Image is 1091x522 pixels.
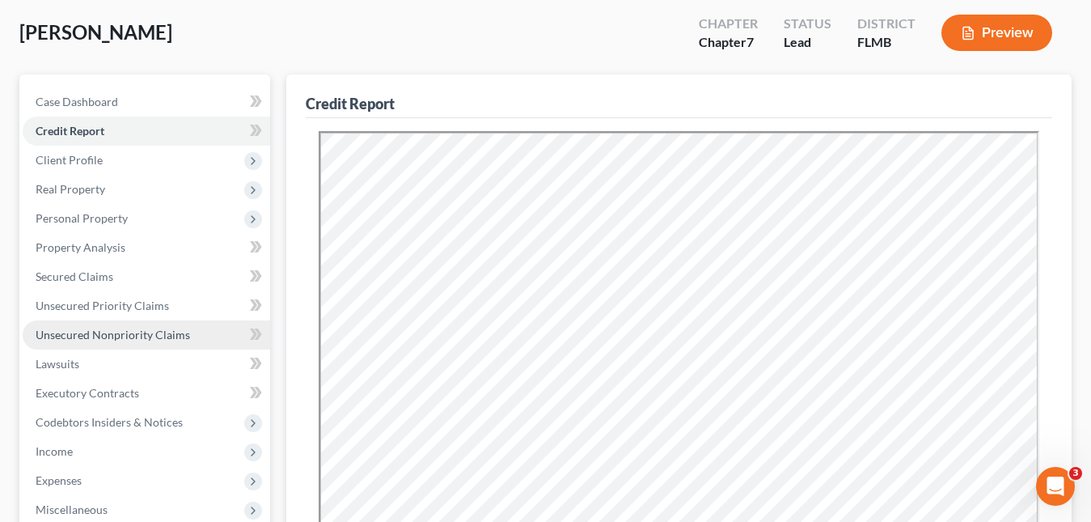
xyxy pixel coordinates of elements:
[306,94,395,113] div: Credit Report
[23,320,270,350] a: Unsecured Nonpriority Claims
[857,15,916,33] div: District
[36,503,108,516] span: Miscellaneous
[36,473,82,487] span: Expenses
[1036,467,1075,506] iframe: Intercom live chat
[36,386,139,400] span: Executory Contracts
[784,33,831,52] div: Lead
[36,211,128,225] span: Personal Property
[23,350,270,379] a: Lawsuits
[36,357,79,371] span: Lawsuits
[36,182,105,196] span: Real Property
[784,15,831,33] div: Status
[23,262,270,291] a: Secured Claims
[23,291,270,320] a: Unsecured Priority Claims
[36,328,190,342] span: Unsecured Nonpriority Claims
[23,233,270,262] a: Property Analysis
[1069,467,1082,480] span: 3
[23,379,270,408] a: Executory Contracts
[746,34,754,49] span: 7
[699,15,758,33] div: Chapter
[699,33,758,52] div: Chapter
[36,269,113,283] span: Secured Claims
[36,299,169,312] span: Unsecured Priority Claims
[36,444,73,458] span: Income
[941,15,1052,51] button: Preview
[857,33,916,52] div: FLMB
[36,415,183,429] span: Codebtors Insiders & Notices
[36,124,104,138] span: Credit Report
[19,20,172,44] span: [PERSON_NAME]
[36,153,103,167] span: Client Profile
[23,87,270,117] a: Case Dashboard
[36,95,118,108] span: Case Dashboard
[36,240,125,254] span: Property Analysis
[23,117,270,146] a: Credit Report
